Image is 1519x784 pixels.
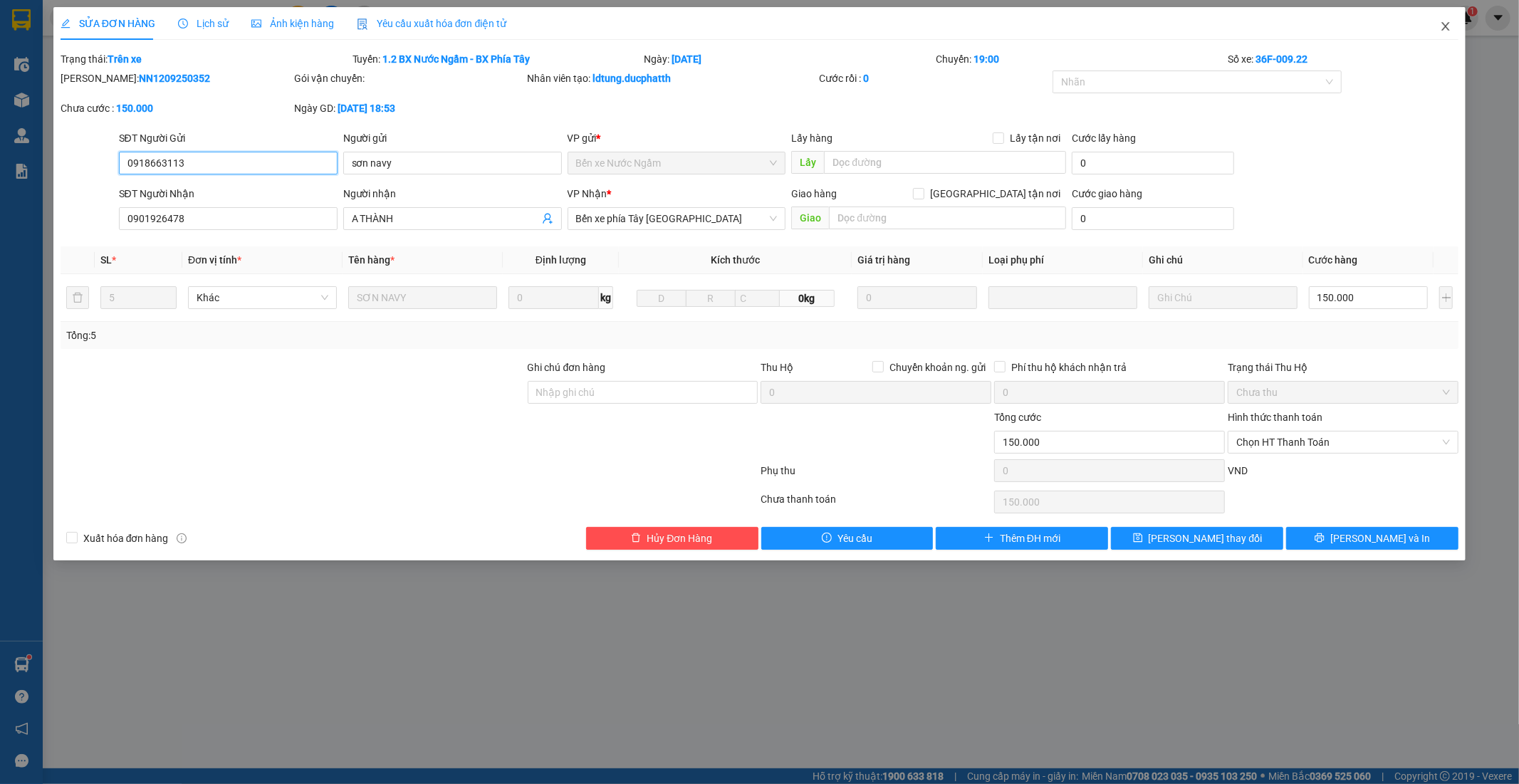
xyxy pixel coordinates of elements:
span: Yêu cầu [837,530,872,546]
div: Số xe: [1226,51,1460,67]
div: SĐT Người Gửi [119,130,338,146]
b: Trên xe [108,53,142,65]
b: 150.000 [116,103,153,114]
span: Hủy Đơn Hàng [647,530,712,546]
div: Trạng thái Thu Hộ [1228,360,1458,375]
span: SỬA ĐƠN HÀNG [61,18,155,29]
span: user-add [542,213,553,224]
span: SL [100,254,112,266]
button: plus [1439,286,1453,309]
span: exclamation-circle [822,533,832,544]
span: Bến xe Nước Ngầm [576,152,778,174]
button: save[PERSON_NAME] thay đổi [1111,527,1283,550]
span: edit [61,19,71,28]
span: delete [631,533,641,544]
button: deleteHủy Đơn Hàng [586,527,758,550]
button: Close [1426,7,1466,47]
input: Cước giao hàng [1072,207,1234,230]
span: Lấy [791,151,824,174]
span: clock-circle [178,19,188,28]
b: [DATE] [672,53,702,65]
div: Chưa cước : [61,100,291,116]
span: info-circle [177,533,187,543]
input: 0 [857,286,977,309]
span: plus [984,533,994,544]
input: Dọc đường [829,207,1066,229]
button: exclamation-circleYêu cầu [761,527,934,550]
span: Cước hàng [1309,254,1358,266]
div: Ngày: [643,51,935,67]
div: Chuyến: [934,51,1226,67]
span: Đơn vị tính [188,254,241,266]
span: Khác [197,287,328,308]
div: Gói vận chuyển: [294,70,525,86]
button: plusThêm ĐH mới [936,527,1108,550]
input: R [686,290,736,307]
input: Ghi Chú [1149,286,1298,309]
div: Tuyến: [351,51,643,67]
span: Định lượng [536,254,586,266]
div: SĐT Người Nhận [119,186,338,202]
span: Lấy tận nơi [1004,130,1066,146]
span: [PERSON_NAME] thay đổi [1149,530,1263,546]
b: 19:00 [973,53,999,65]
span: Tổng cước [994,412,1041,423]
div: Người gửi [343,130,562,146]
span: Bến xe phía Tây Thanh Hóa [576,208,778,229]
span: printer [1315,533,1325,544]
span: Thêm ĐH mới [1000,530,1060,546]
span: Giao [791,207,829,229]
span: Tên hàng [348,254,395,266]
span: close [1440,21,1451,32]
span: Chuyển khoản ng. gửi [884,360,991,375]
span: Chọn HT Thanh Toán [1236,432,1450,453]
span: VP Nhận [568,188,607,199]
th: Loại phụ phí [983,246,1143,274]
span: Giá trị hàng [857,254,910,266]
input: C [735,290,780,307]
div: Người nhận [343,186,562,202]
div: Ngày GD: [294,100,525,116]
span: Yêu cầu xuất hóa đơn điện tử [357,18,507,29]
div: Cước rồi : [819,70,1050,86]
span: Chưa thu [1236,382,1450,403]
span: Lấy hàng [791,132,832,144]
input: D [637,290,687,307]
span: picture [251,19,261,28]
span: Kích thước [711,254,760,266]
div: VP gửi [568,130,786,146]
span: [PERSON_NAME] và In [1330,530,1430,546]
label: Cước giao hàng [1072,188,1142,199]
span: 0kg [780,290,835,307]
span: Lịch sử [178,18,229,29]
label: Hình thức thanh toán [1228,412,1322,423]
span: Xuất hóa đơn hàng [78,530,174,546]
span: kg [599,286,613,309]
span: save [1133,533,1143,544]
div: Chưa thanh toán [760,491,993,516]
div: Trạng thái: [59,51,351,67]
th: Ghi chú [1143,246,1303,274]
button: delete [66,286,89,309]
span: [GEOGRAPHIC_DATA] tận nơi [924,186,1066,202]
b: 1.2 BX Nước Ngầm - BX Phía Tây [383,53,531,65]
input: VD: Bàn, Ghế [348,286,497,309]
span: Giao hàng [791,188,837,199]
input: Dọc đường [824,151,1066,174]
b: ldtung.ducphatth [593,73,672,84]
span: Phí thu hộ khách nhận trả [1006,360,1132,375]
input: Ghi chú đơn hàng [528,381,758,404]
div: Nhân viên tạo: [528,70,817,86]
div: Tổng: 5 [66,328,586,343]
label: Ghi chú đơn hàng [528,362,606,373]
span: Ảnh kiện hàng [251,18,334,29]
label: Cước lấy hàng [1072,132,1136,144]
span: VND [1228,465,1248,476]
span: Thu Hộ [761,362,793,373]
b: 0 [863,73,869,84]
button: printer[PERSON_NAME] và In [1286,527,1458,550]
b: [DATE] 18:53 [338,103,395,114]
input: Cước lấy hàng [1072,152,1234,174]
b: 36F-009.22 [1256,53,1307,65]
b: NN1209250352 [139,73,210,84]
